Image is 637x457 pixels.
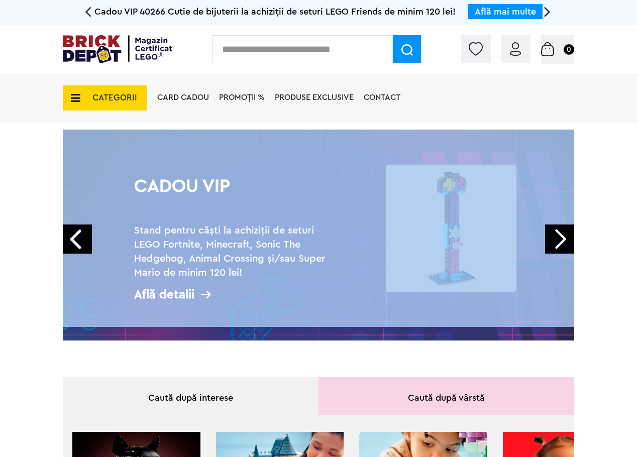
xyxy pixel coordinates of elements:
div: Caută după interese [63,377,318,415]
h1: Cadou VIP [134,177,335,213]
small: 0 [564,44,574,55]
div: Caută după vârstă [318,377,574,415]
span: Cadou VIP 40266 Cutie de bijuterii la achiziții de seturi LEGO Friends de minim 120 lei! [94,7,456,16]
a: Produse exclusive [275,93,354,101]
a: Next [545,224,574,254]
h2: Stand pentru căști la achiziții de seturi LEGO Fortnite, Minecraft, Sonic The Hedgehog, Animal Cr... [134,223,335,266]
div: Află detalii [134,288,335,301]
a: Află mai multe [475,7,536,16]
a: Prev [63,224,92,254]
a: Contact [364,93,400,101]
a: Cadou VIPStand pentru căști la achiziții de seturi LEGO Fortnite, Minecraft, Sonic The Hedgehog, ... [63,130,574,340]
span: CATEGORII [92,93,137,102]
a: Card Cadou [157,93,209,101]
a: PROMOȚII % [219,93,265,101]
